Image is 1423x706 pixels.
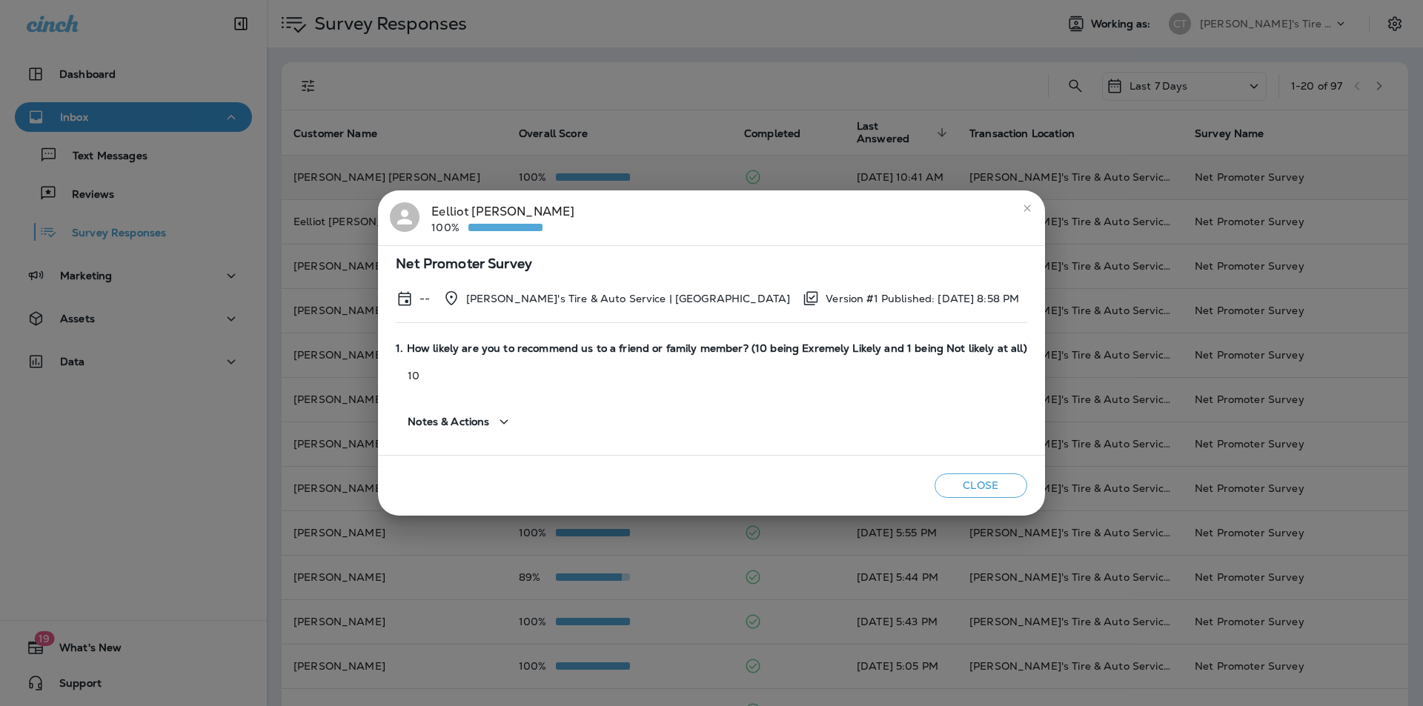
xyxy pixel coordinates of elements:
p: [PERSON_NAME]'s Tire & Auto Service | [GEOGRAPHIC_DATA] [466,293,791,304]
span: Net Promoter Survey [396,258,1026,270]
button: close [1015,196,1039,220]
p: 100% [431,222,468,233]
button: Close [935,473,1027,498]
span: Notes & Actions [408,416,489,428]
p: 10 [396,370,1026,382]
button: Notes & Actions [396,401,525,443]
p: Version #1 Published: [DATE] 8:58 PM [826,293,1019,304]
div: Eelliot [PERSON_NAME] [431,202,574,233]
span: 1. How likely are you to recommend us to a friend or family member? (10 being Exremely Likely and... [396,342,1026,355]
p: -- [419,293,430,304]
